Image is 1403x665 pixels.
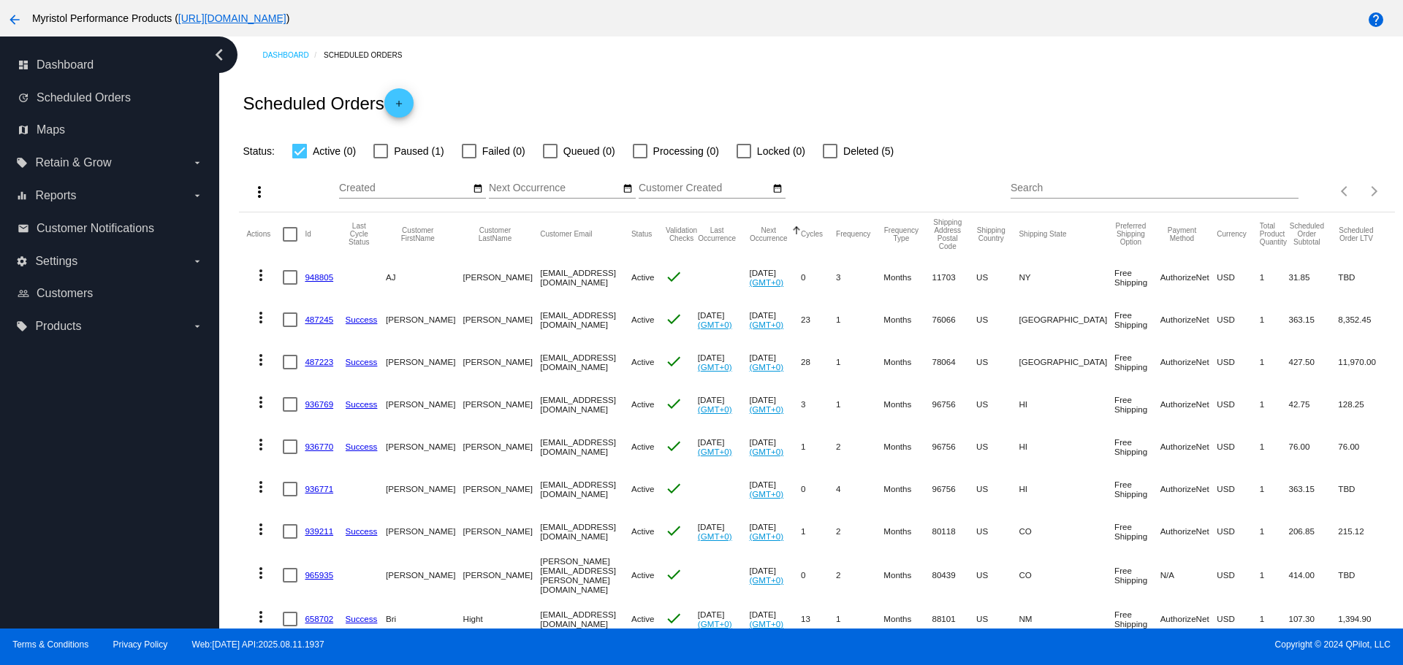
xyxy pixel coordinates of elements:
mat-cell: 2 [836,510,883,553]
a: (GMT+0) [698,447,732,456]
a: email Customer Notifications [18,217,203,240]
mat-icon: check [665,480,683,497]
mat-icon: check [665,437,683,455]
mat-cell: 78064 [932,341,976,383]
span: Dashboard [37,58,94,72]
mat-cell: [DATE] [749,341,801,383]
a: 487223 [305,357,333,366]
mat-cell: [DATE] [749,468,801,510]
mat-cell: 96756 [932,426,976,468]
span: Scheduled Orders [37,91,131,104]
span: Active [631,614,655,623]
mat-cell: Months [883,468,932,510]
mat-cell: AJ [386,256,463,299]
a: Success [346,357,378,366]
mat-cell: 1 [1260,426,1289,468]
mat-cell: Months [883,510,932,553]
mat-icon: check [665,522,683,539]
h2: Scheduled Orders [243,88,413,118]
mat-header-cell: Total Product Quantity [1260,212,1289,256]
mat-cell: [PERSON_NAME] [386,426,463,468]
a: Success [346,526,378,536]
button: Change sorting for PaymentMethod.Type [1160,226,1204,242]
a: Dashboard [262,44,324,66]
mat-cell: [DATE] [749,510,801,553]
a: (GMT+0) [698,531,732,541]
mat-icon: more_vert [252,478,270,496]
mat-cell: [PERSON_NAME] [463,426,541,468]
mat-cell: 96756 [932,468,976,510]
mat-cell: USD [1217,426,1260,468]
mat-cell: 3 [836,256,883,299]
mat-cell: 1 [1260,256,1289,299]
mat-cell: [PERSON_NAME] [386,299,463,341]
mat-cell: AuthorizeNet [1160,299,1217,341]
mat-icon: more_vert [252,309,270,326]
mat-cell: [EMAIL_ADDRESS][DOMAIN_NAME] [540,383,631,426]
mat-cell: 11703 [932,256,976,299]
mat-cell: Months [883,341,932,383]
mat-cell: [EMAIL_ADDRESS][DOMAIN_NAME] [540,299,631,341]
a: (GMT+0) [698,362,732,372]
a: (GMT+0) [749,404,783,414]
mat-icon: more_vert [252,393,270,411]
mat-cell: N/A [1160,553,1217,598]
button: Change sorting for ShippingPostcode [932,218,963,250]
a: Success [346,315,378,324]
button: Change sorting for FrequencyType [883,226,919,242]
mat-cell: [DATE] [749,383,801,426]
mat-cell: AuthorizeNet [1160,256,1217,299]
mat-cell: USD [1217,383,1260,426]
mat-cell: 1 [836,341,883,383]
i: settings [16,255,28,267]
button: Change sorting for Id [305,230,311,239]
mat-header-cell: Actions [246,212,283,256]
mat-cell: 2 [836,553,883,598]
mat-cell: [PERSON_NAME] [463,383,541,426]
span: Myristol Performance Products ( ) [32,12,289,24]
mat-cell: [DATE] [698,426,750,468]
mat-cell: [EMAIL_ADDRESS][DOMAIN_NAME] [540,256,631,299]
mat-cell: [DATE] [698,383,750,426]
span: Active [631,272,655,282]
mat-cell: Free Shipping [1114,299,1160,341]
mat-cell: 1 [1260,598,1289,640]
mat-cell: 1 [1260,341,1289,383]
mat-cell: USD [1217,341,1260,383]
a: Success [346,442,378,451]
mat-cell: 128.25 [1338,383,1387,426]
mat-cell: TBD [1338,256,1387,299]
mat-icon: help [1367,11,1385,28]
mat-cell: [PERSON_NAME] [463,510,541,553]
mat-cell: 1 [1260,383,1289,426]
mat-cell: US [976,468,1019,510]
mat-cell: 76.00 [1338,426,1387,468]
a: 936771 [305,484,333,493]
mat-cell: HI [1019,426,1114,468]
mat-cell: Free Shipping [1114,468,1160,510]
mat-cell: [DATE] [749,426,801,468]
mat-cell: [PERSON_NAME] [463,299,541,341]
mat-cell: 427.50 [1288,341,1338,383]
mat-cell: CO [1019,553,1114,598]
span: Deleted (5) [843,142,894,160]
mat-cell: US [976,299,1019,341]
mat-cell: 215.12 [1338,510,1387,553]
mat-cell: USD [1217,256,1260,299]
mat-cell: 0 [801,553,836,598]
mat-cell: USD [1217,598,1260,640]
span: Active [631,357,655,366]
mat-cell: 0 [801,468,836,510]
mat-cell: 3 [801,383,836,426]
mat-cell: AuthorizeNet [1160,468,1217,510]
a: 936770 [305,442,333,451]
mat-cell: Bri [386,598,463,640]
button: Change sorting for CustomerEmail [540,230,592,239]
span: Reports [35,189,76,202]
i: map [18,124,29,136]
mat-icon: more_vert [252,608,270,626]
a: Terms & Conditions [12,639,88,650]
mat-cell: 4 [836,468,883,510]
mat-cell: HI [1019,468,1114,510]
a: (GMT+0) [749,362,783,372]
